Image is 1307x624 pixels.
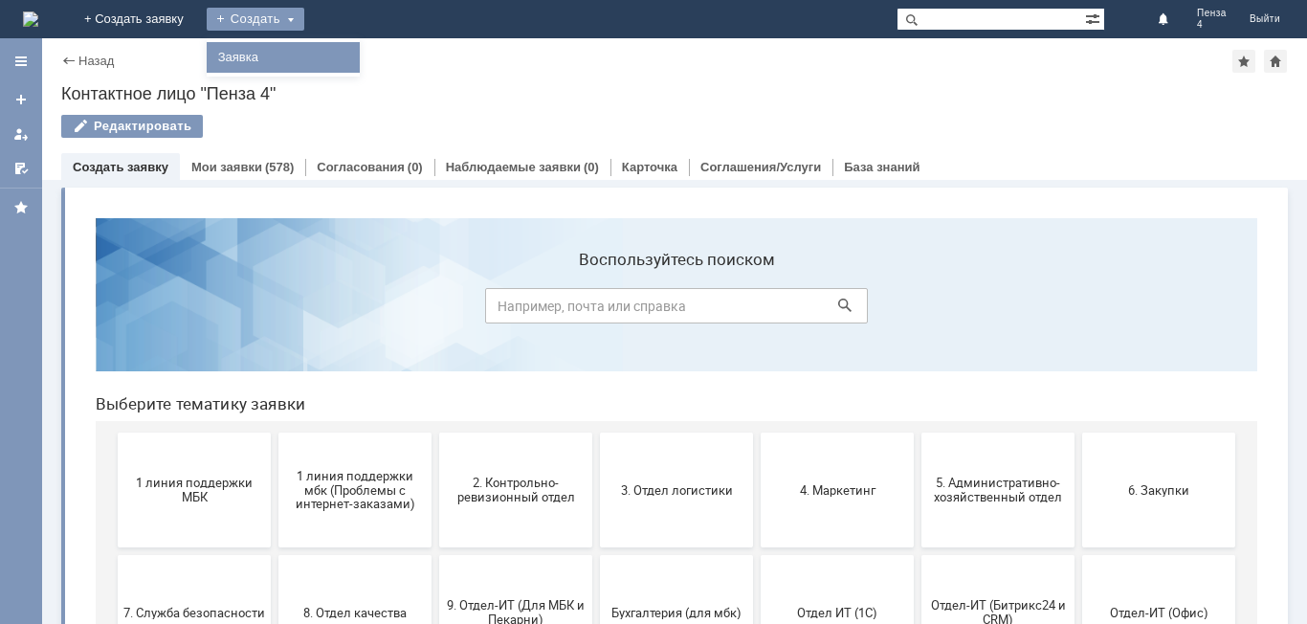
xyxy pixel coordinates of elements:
[6,84,36,115] a: Создать заявку
[23,11,38,27] a: Перейти на домашнюю страницу
[210,46,356,69] a: Заявка
[847,273,988,301] span: 5. Административно-хозяйственный отдел
[37,475,190,590] button: Финансовый отдел
[844,160,919,174] a: База знаний
[204,265,345,308] span: 1 линия поддержки мбк (Проблемы с интернет-заказами)
[204,402,345,416] span: 8. Отдел качества
[1008,402,1149,416] span: Отдел-ИТ (Офис)
[1008,279,1149,294] span: 6. Закупки
[204,524,345,539] span: Франчайзинг
[841,230,994,345] button: 5. Административно-хозяйственный отдел
[1085,9,1104,27] span: Расширенный поиск
[841,352,994,467] button: Отдел-ИТ (Битрикс24 и CRM)
[198,352,351,467] button: 8. Отдел качества
[405,47,787,66] label: Воспользуйтесь поиском
[1002,230,1155,345] button: 6. Закупки
[1002,352,1155,467] button: Отдел-ИТ (Офис)
[686,279,828,294] span: 4. Маркетинг
[686,402,828,416] span: Отдел ИТ (1С)
[317,160,405,174] a: Согласования
[1197,8,1227,19] span: Пенза
[584,160,599,174] div: (0)
[1264,50,1287,73] div: Сделать домашней страницей
[198,230,351,345] button: 1 линия поддержки мбк (Проблемы с интернет-заказами)
[525,402,667,416] span: Бухгалтерия (для мбк)
[61,84,1288,103] div: Контактное лицо "Пенза 4"
[198,475,351,590] button: Франчайзинг
[359,230,512,345] button: 2. Контрольно-ревизионный отдел
[680,352,833,467] button: Отдел ИТ (1С)
[405,85,787,121] input: Например, почта или справка
[43,402,185,416] span: 7. Служба безопасности
[365,395,506,424] span: 9. Отдел-ИТ (Для МБК и Пекарни)
[700,160,821,174] a: Соглашения/Услуги
[520,230,673,345] button: 3. Отдел логистики
[359,475,512,590] button: Это соглашение не активно!
[525,510,667,553] span: [PERSON_NAME]. Услуги ИТ для МБК (оформляет L1)
[207,8,304,31] div: Создать
[6,119,36,149] a: Мои заявки
[525,279,667,294] span: 3. Отдел логистики
[847,395,988,424] span: Отдел-ИТ (Битрикс24 и CRM)
[1197,19,1227,31] span: 4
[23,11,38,27] img: logo
[365,273,506,301] span: 2. Контрольно-ревизионный отдел
[191,160,262,174] a: Мои заявки
[622,160,677,174] a: Карточка
[520,352,673,467] button: Бухгалтерия (для мбк)
[365,518,506,546] span: Это соглашение не активно!
[37,230,190,345] button: 1 линия поддержки МБК
[520,475,673,590] button: [PERSON_NAME]. Услуги ИТ для МБК (оформляет L1)
[43,273,185,301] span: 1 линия поддержки МБК
[78,54,114,68] a: Назад
[37,352,190,467] button: 7. Служба безопасности
[1232,50,1255,73] div: Добавить в избранное
[43,524,185,539] span: Финансовый отдел
[680,475,833,590] button: не актуален
[6,153,36,184] a: Мои согласования
[680,230,833,345] button: 4. Маркетинг
[15,191,1177,211] header: Выберите тематику заявки
[686,524,828,539] span: не актуален
[265,160,294,174] div: (578)
[446,160,581,174] a: Наблюдаемые заявки
[359,352,512,467] button: 9. Отдел-ИТ (Для МБК и Пекарни)
[73,160,168,174] a: Создать заявку
[408,160,423,174] div: (0)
